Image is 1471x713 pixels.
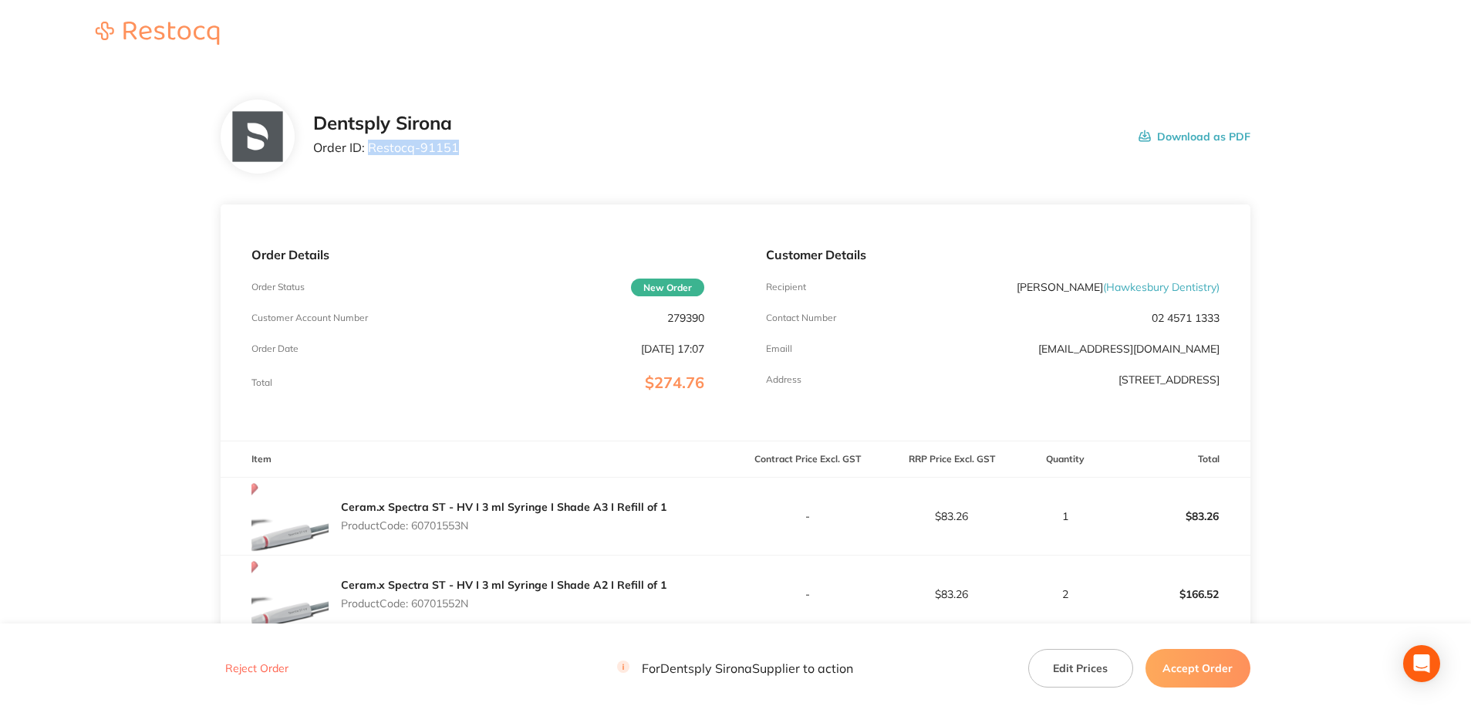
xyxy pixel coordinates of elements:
span: ( Hawkesbury Dentistry ) [1103,280,1220,294]
th: Quantity [1024,441,1106,478]
th: Item [221,441,735,478]
a: Ceram.x Spectra ST - HV I 3 ml Syringe I Shade A2 I Refill of 1 [341,578,666,592]
a: [EMAIL_ADDRESS][DOMAIN_NAME] [1038,342,1220,356]
p: $83.26 [880,588,1023,600]
p: 2 [1024,588,1105,600]
div: Open Intercom Messenger [1403,645,1440,682]
a: Restocq logo [80,22,234,47]
p: - [736,588,879,600]
img: c3RpaXljbg [251,478,329,555]
p: Total [251,377,272,388]
p: Order Status [251,282,305,292]
button: Download as PDF [1139,113,1250,161]
p: Customer Account Number [251,313,368,323]
button: Reject Order [221,662,293,676]
p: [PERSON_NAME] [1017,281,1220,293]
p: [DATE] 17:07 [641,343,704,355]
p: $166.52 [1107,576,1250,613]
p: $83.26 [1107,498,1250,535]
p: Emaill [766,343,792,354]
p: 279390 [667,312,704,324]
p: For Dentsply Sirona Supplier to action [617,661,853,676]
p: 1 [1024,510,1105,522]
p: $83.26 [880,510,1023,522]
p: Customer Details [766,248,1219,262]
p: Order Date [251,343,299,354]
p: Product Code: 60701552N [341,597,666,610]
a: Ceram.x Spectra ST - HV I 3 ml Syringe I Shade A3 I Refill of 1 [341,500,666,514]
img: NTllNzd2NQ [232,112,282,162]
h2: Dentsply Sirona [313,113,459,134]
button: Accept Order [1145,649,1250,688]
button: Edit Prices [1028,649,1133,688]
p: Address [766,374,801,385]
img: aHFhNnE1MQ [251,556,329,633]
th: Contract Price Excl. GST [735,441,879,478]
p: Order Details [251,248,704,262]
th: Total [1106,441,1250,478]
p: - [736,510,879,522]
p: Product Code: 60701553N [341,519,666,532]
img: Restocq logo [80,22,234,45]
p: [STREET_ADDRESS] [1118,373,1220,386]
p: Contact Number [766,313,836,323]
p: Order ID: Restocq- 91151 [313,140,459,154]
span: New Order [631,279,704,296]
th: RRP Price Excl. GST [879,441,1024,478]
p: Recipient [766,282,806,292]
span: $274.76 [645,373,704,392]
p: 02 4571 1333 [1152,312,1220,324]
